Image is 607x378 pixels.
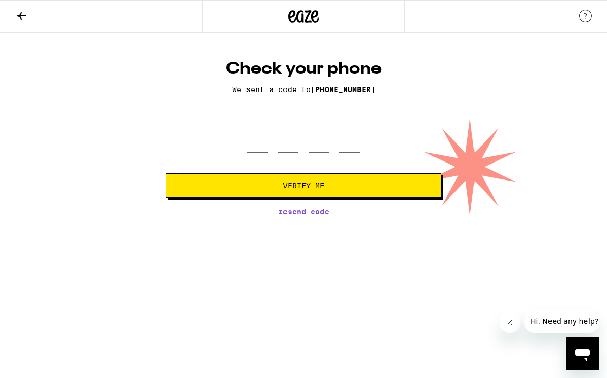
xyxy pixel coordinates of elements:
[166,59,441,79] h1: Check your phone
[311,85,375,94] span: [PHONE_NUMBER]
[524,310,599,333] iframe: Message from company
[566,337,599,370] iframe: Button to launch messaging window
[500,312,520,333] iframe: Close message
[166,173,441,198] button: Verify Me
[283,182,325,189] span: Verify Me
[278,208,329,215] button: Resend Code
[166,85,441,94] p: We sent a code to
